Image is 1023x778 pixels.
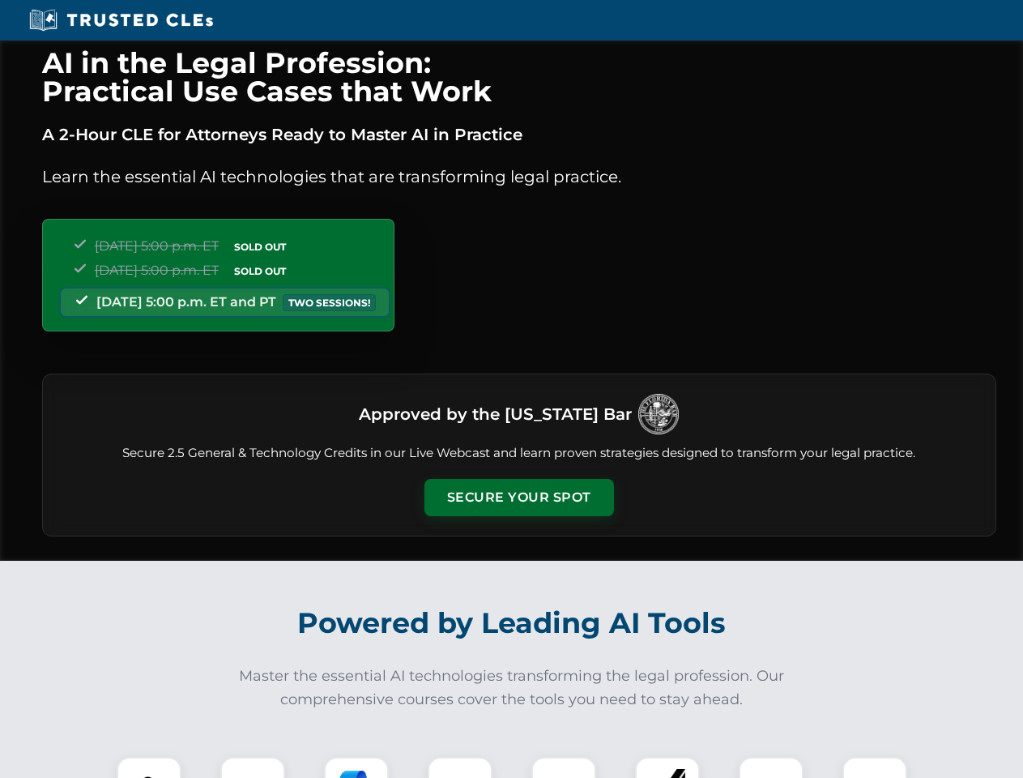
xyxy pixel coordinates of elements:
button: Secure Your Spot [424,479,614,516]
p: Learn the essential AI technologies that are transforming legal practice. [42,164,996,190]
img: Logo [638,394,679,434]
h3: Approved by the [US_STATE] Bar [359,400,632,429]
span: SOLD OUT [228,238,292,255]
h2: Powered by Leading AI Tools [63,595,961,652]
span: [DATE] 5:00 p.m. ET [95,238,219,254]
p: Master the essential AI technologies transforming the legal profession. Our comprehensive courses... [228,665,795,712]
img: Trusted CLEs [24,8,218,32]
h1: AI in the Legal Profession: Practical Use Cases that Work [42,49,996,105]
span: SOLD OUT [228,263,292,280]
p: A 2-Hour CLE for Attorneys Ready to Master AI in Practice [42,122,996,147]
p: Secure 2.5 General & Technology Credits in our Live Webcast and learn proven strategies designed ... [62,444,976,463]
span: [DATE] 5:00 p.m. ET [95,263,219,278]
